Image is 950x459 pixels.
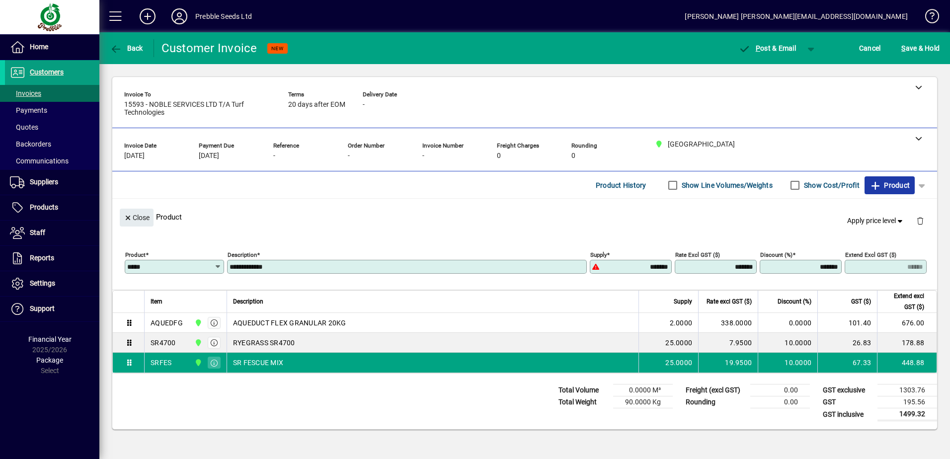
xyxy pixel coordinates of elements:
td: 1303.76 [877,384,937,396]
td: Rounding [681,396,750,408]
div: 19.9500 [705,358,752,368]
a: Quotes [5,119,99,136]
td: 90.0000 Kg [613,396,673,408]
mat-label: Extend excl GST ($) [845,251,896,258]
span: - [363,101,365,109]
span: 25.0000 [665,358,692,368]
span: - [273,152,275,160]
a: Communications [5,153,99,169]
span: Home [30,43,48,51]
td: GST [818,396,877,408]
td: 10.0000 [758,333,817,353]
button: Back [107,39,146,57]
td: 0.0000 M³ [613,384,673,396]
span: Settings [30,279,55,287]
button: Delete [908,209,932,232]
button: Cancel [857,39,883,57]
button: Save & Hold [899,39,942,57]
span: Package [36,356,63,364]
a: Products [5,195,99,220]
span: - [348,152,350,160]
td: 676.00 [877,313,937,333]
span: CHRISTCHURCH [192,317,203,328]
a: Payments [5,102,99,119]
a: Suppliers [5,170,99,195]
a: Backorders [5,136,99,153]
a: Knowledge Base [918,2,938,34]
a: Invoices [5,85,99,102]
td: 1499.32 [877,408,937,421]
span: 20 days after EOM [288,101,345,109]
span: Description [233,296,263,307]
div: SR4700 [151,338,176,348]
span: Product History [596,177,646,193]
mat-label: Supply [590,251,607,258]
span: Reports [30,254,54,262]
span: NEW [271,45,284,52]
span: Apply price level [847,216,905,226]
td: 26.83 [817,333,877,353]
app-page-header-button: Delete [908,216,932,225]
td: 448.88 [877,353,937,373]
span: Extend excl GST ($) [883,291,924,312]
span: S [901,44,905,52]
mat-label: Description [228,251,257,258]
span: 25.0000 [665,338,692,348]
label: Show Cost/Profit [802,180,860,190]
span: Invoices [10,89,41,97]
span: Customers [30,68,64,76]
td: GST inclusive [818,408,877,421]
span: Staff [30,229,45,236]
span: GST ($) [851,296,871,307]
span: Communications [10,157,69,165]
span: P [756,44,760,52]
a: Home [5,35,99,60]
span: [DATE] [199,152,219,160]
label: Show Line Volumes/Weights [680,180,773,190]
span: Close [124,210,150,226]
button: Add product line item [865,176,915,194]
td: 0.00 [750,384,810,396]
span: RYEGRASS SR4700 [233,338,295,348]
td: 101.40 [817,313,877,333]
span: 15593 - NOBLE SERVICES LTD T/A Turf Technologies [124,101,273,117]
div: 7.9500 [705,338,752,348]
td: Total Weight [554,396,613,408]
app-page-header-button: Back [99,39,154,57]
a: Settings [5,271,99,296]
td: 178.88 [877,333,937,353]
span: Financial Year [28,335,72,343]
span: Item [151,296,162,307]
td: 0.0000 [758,313,817,333]
span: CHRISTCHURCH [192,337,203,348]
mat-label: Rate excl GST ($) [675,251,720,258]
td: 0.00 [750,396,810,408]
span: 2.0000 [670,318,693,328]
span: Quotes [10,123,38,131]
span: Payments [10,106,47,114]
mat-label: Product [125,251,146,258]
td: 67.33 [817,353,877,373]
span: Suppliers [30,178,58,186]
span: Back [110,44,143,52]
span: AQUEDUCT FLEX GRANULAR 20KG [233,318,346,328]
td: Total Volume [554,384,613,396]
td: 10.0000 [758,353,817,373]
div: Customer Invoice [161,40,257,56]
span: Cancel [859,40,881,56]
a: Staff [5,221,99,245]
div: [PERSON_NAME] [PERSON_NAME][EMAIL_ADDRESS][DOMAIN_NAME] [685,8,908,24]
span: ost & Email [738,44,796,52]
span: [DATE] [124,152,145,160]
app-page-header-button: Close [117,213,156,222]
span: Discount (%) [778,296,811,307]
div: Prebble Seeds Ltd [195,8,252,24]
td: Freight (excl GST) [681,384,750,396]
span: SR FESCUE MIX [233,358,283,368]
div: Product [112,199,937,235]
button: Post & Email [733,39,801,57]
span: 0 [571,152,575,160]
td: 195.56 [877,396,937,408]
a: Support [5,297,99,321]
div: SRFES [151,358,171,368]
